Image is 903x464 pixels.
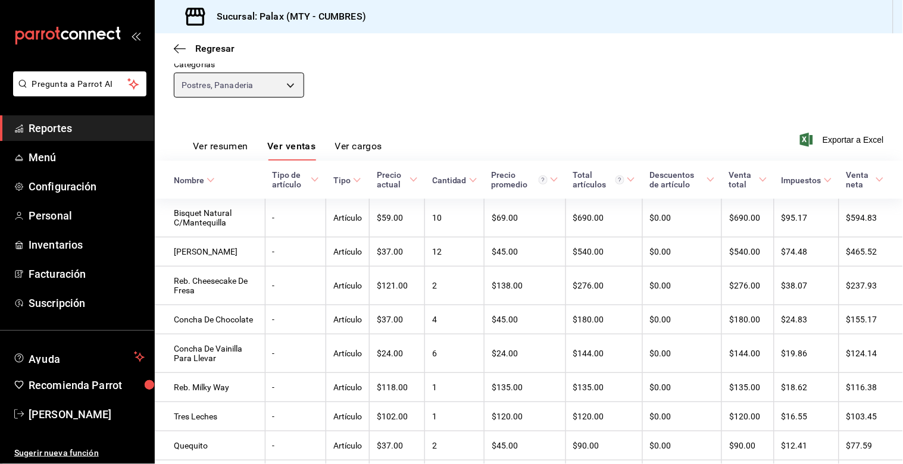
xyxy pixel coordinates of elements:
td: $0.00 [642,334,721,373]
span: Precio promedio [492,170,558,189]
span: Nombre [174,175,215,185]
td: $102.00 [370,402,425,431]
span: Reportes [29,120,145,136]
span: Sugerir nueva función [14,447,145,459]
td: $180.00 [722,305,774,334]
td: 4 [425,305,485,334]
span: Cantidad [432,175,477,185]
td: - [265,334,326,373]
td: $180.00 [565,305,642,334]
span: [PERSON_NAME] [29,406,145,422]
td: Artículo [326,199,370,237]
td: - [265,267,326,305]
button: open_drawer_menu [131,31,140,40]
span: Ayuda [29,350,129,364]
td: $120.00 [722,402,774,431]
td: $0.00 [642,305,721,334]
td: $24.00 [485,334,565,373]
td: 1 [425,402,485,431]
div: navigation tabs [193,140,382,161]
td: - [265,402,326,431]
button: Ver ventas [267,140,316,161]
td: 2 [425,431,485,460]
span: Pregunta a Parrot AI [32,78,128,90]
button: Ver resumen [193,140,248,161]
td: $0.00 [642,199,721,237]
span: Configuración [29,178,145,195]
td: $37.00 [370,305,425,334]
td: $276.00 [722,267,774,305]
td: Artículo [326,402,370,431]
td: Artículo [326,237,370,267]
span: Inventarios [29,237,145,253]
td: $74.48 [774,237,839,267]
div: Nombre [174,175,204,185]
span: Postres, Panaderia [182,79,253,91]
td: $138.00 [485,267,565,305]
td: $69.00 [485,199,565,237]
td: $540.00 [722,237,774,267]
td: $0.00 [642,373,721,402]
td: $38.07 [774,267,839,305]
td: $116.38 [839,373,903,402]
td: $237.93 [839,267,903,305]
td: $0.00 [642,402,721,431]
div: Precio actual [377,170,407,189]
td: $135.00 [565,373,642,402]
td: $118.00 [370,373,425,402]
td: Reb. Milky Way [155,373,265,402]
td: $0.00 [642,431,721,460]
td: $16.55 [774,402,839,431]
td: $95.17 [774,199,839,237]
span: Suscripción [29,295,145,311]
td: [PERSON_NAME] [155,237,265,267]
span: Tipo de artículo [272,170,319,189]
td: Quequito [155,431,265,460]
button: Ver cargos [335,140,383,161]
td: $37.00 [370,237,425,267]
span: Exportar a Excel [802,133,884,147]
span: Total artículos [573,170,635,189]
span: Precio actual [377,170,418,189]
a: Pregunta a Parrot AI [8,86,146,99]
td: - [265,373,326,402]
td: $90.00 [722,431,774,460]
span: Facturación [29,266,145,282]
td: - [265,305,326,334]
td: $690.00 [565,199,642,237]
td: Artículo [326,334,370,373]
label: Categorías [174,61,304,69]
div: Venta total [729,170,757,189]
button: Regresar [174,43,235,54]
span: Regresar [195,43,235,54]
td: $594.83 [839,199,903,237]
span: Recomienda Parrot [29,377,145,393]
span: Venta total [729,170,767,189]
td: Bisquet Natural C/Mantequilla [155,199,265,237]
td: $124.14 [839,334,903,373]
td: $690.00 [722,199,774,237]
td: Artículo [326,373,370,402]
td: $120.00 [565,402,642,431]
div: Venta neta [846,170,873,189]
td: $144.00 [722,334,774,373]
td: $0.00 [642,237,721,267]
td: $12.41 [774,431,839,460]
td: - [265,199,326,237]
td: 1 [425,373,485,402]
div: Tipo de artículo [272,170,308,189]
button: Pregunta a Parrot AI [13,71,146,96]
td: $77.59 [839,431,903,460]
td: $19.86 [774,334,839,373]
td: 10 [425,199,485,237]
td: - [265,237,326,267]
td: $45.00 [485,305,565,334]
h3: Sucursal: Palax (MTY - CUMBRES) [207,10,366,24]
div: Tipo [333,175,351,185]
td: $24.83 [774,305,839,334]
td: $18.62 [774,373,839,402]
td: Artículo [326,267,370,305]
td: $135.00 [722,373,774,402]
span: Tipo [333,175,361,185]
div: Descuentos de artículo [649,170,704,189]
